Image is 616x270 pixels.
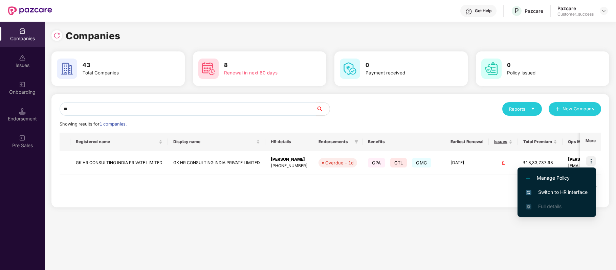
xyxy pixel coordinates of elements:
[19,54,26,61] img: svg+xml;base64,PHN2ZyBpZD0iSXNzdWVzX2Rpc2FibGVkIiB4bWxucz0iaHR0cDovL3d3dy53My5vcmcvMjAwMC9zdmciIH...
[168,151,265,175] td: GK HR CONSULTING INDIA PRIVATE LIMITED
[580,133,601,151] th: More
[526,174,588,182] span: Manage Policy
[19,108,26,115] img: svg+xml;base64,PHN2ZyB3aWR0aD0iMTQuNSIgaGVpZ2h0PSIxNC41IiB2aWV3Qm94PSIwIDAgMTYgMTYiIGZpbGw9Im5vbm...
[531,107,535,111] span: caret-down
[19,135,26,141] img: svg+xml;base64,PHN2ZyB3aWR0aD0iMjAiIGhlaWdodD0iMjAiIHZpZXdCb3g9IjAgMCAyMCAyMCIgZmlsbD0ibm9uZSIgeG...
[316,102,330,116] button: search
[66,28,120,43] h1: Companies
[60,121,127,127] span: Showing results for
[354,140,358,144] span: filter
[526,176,530,180] img: svg+xml;base64,PHN2ZyB4bWxucz0iaHR0cDovL3d3dy53My5vcmcvMjAwMC9zdmciIHdpZHRoPSIxMi4yMDEiIGhlaWdodD...
[523,139,552,144] span: Total Premium
[316,106,330,112] span: search
[557,5,594,12] div: Pazcare
[563,106,595,112] span: New Company
[507,69,587,76] div: Policy issued
[57,59,77,79] img: svg+xml;base64,PHN2ZyB4bWxucz0iaHR0cDovL3d3dy53My5vcmcvMjAwMC9zdmciIHdpZHRoPSI2MCIgaGVpZ2h0PSI2MC...
[318,139,352,144] span: Endorsements
[224,61,304,70] h3: 8
[83,61,162,70] h3: 43
[526,204,531,209] img: svg+xml;base64,PHN2ZyB4bWxucz0iaHR0cDovL3d3dy53My5vcmcvMjAwMC9zdmciIHdpZHRoPSIxNi4zNjMiIGhlaWdodD...
[340,59,360,79] img: svg+xml;base64,PHN2ZyB4bWxucz0iaHR0cDovL3d3dy53My5vcmcvMjAwMC9zdmciIHdpZHRoPSI2MCIgaGVpZ2h0PSI2MC...
[494,160,512,166] div: 0
[353,138,360,146] span: filter
[70,133,168,151] th: Registered name
[271,156,308,163] div: [PERSON_NAME]
[168,133,265,151] th: Display name
[507,61,587,70] h3: 0
[601,8,607,14] img: svg+xml;base64,PHN2ZyBpZD0iRHJvcGRvd24tMzJ4MzIiIHhtbG5zPSJodHRwOi8vd3d3LnczLm9yZy8yMDAwL3N2ZyIgd2...
[265,133,313,151] th: HR details
[525,8,543,14] div: Pazcare
[489,133,518,151] th: Issues
[445,133,489,151] th: Earliest Renewal
[70,151,168,175] td: GK HR CONSULTING INDIA PRIVATE LIMITED
[390,158,407,167] span: GTL
[445,151,489,175] td: [DATE]
[198,59,219,79] img: svg+xml;base64,PHN2ZyB4bWxucz0iaHR0cDovL3d3dy53My5vcmcvMjAwMC9zdmciIHdpZHRoPSI2MCIgaGVpZ2h0PSI2MC...
[494,139,507,144] span: Issues
[514,7,519,15] span: P
[518,133,563,151] th: Total Premium
[271,163,308,169] div: [PHONE_NUMBER]
[368,158,385,167] span: GPA
[100,121,127,127] span: 1 companies.
[76,139,157,144] span: Registered name
[224,69,304,76] div: Renewal in next 60 days
[362,133,445,151] th: Benefits
[19,28,26,35] img: svg+xml;base64,PHN2ZyBpZD0iQ29tcGFuaWVzIiB4bWxucz0iaHR0cDovL3d3dy53My5vcmcvMjAwMC9zdmciIHdpZHRoPS...
[412,158,431,167] span: GMC
[366,61,445,70] h3: 0
[325,159,354,166] div: Overdue - 1d
[83,69,162,76] div: Total Companies
[549,102,601,116] button: plusNew Company
[173,139,255,144] span: Display name
[526,188,588,196] span: Switch to HR interface
[523,160,557,166] div: ₹18,33,737.98
[366,69,445,76] div: Payment received
[557,12,594,17] div: Customer_success
[555,107,560,112] span: plus
[53,32,60,39] img: svg+xml;base64,PHN2ZyBpZD0iUmVsb2FkLTMyeDMyIiB4bWxucz0iaHR0cDovL3d3dy53My5vcmcvMjAwMC9zdmciIHdpZH...
[481,59,502,79] img: svg+xml;base64,PHN2ZyB4bWxucz0iaHR0cDovL3d3dy53My5vcmcvMjAwMC9zdmciIHdpZHRoPSI2MCIgaGVpZ2h0PSI2MC...
[509,106,535,112] div: Reports
[538,203,562,209] span: Full details
[586,156,596,166] img: icon
[475,8,491,14] div: Get Help
[19,81,26,88] img: svg+xml;base64,PHN2ZyB3aWR0aD0iMjAiIGhlaWdodD0iMjAiIHZpZXdCb3g9IjAgMCAyMCAyMCIgZmlsbD0ibm9uZSIgeG...
[526,190,531,195] img: svg+xml;base64,PHN2ZyB4bWxucz0iaHR0cDovL3d3dy53My5vcmcvMjAwMC9zdmciIHdpZHRoPSIxNiIgaGVpZ2h0PSIxNi...
[465,8,472,15] img: svg+xml;base64,PHN2ZyBpZD0iSGVscC0zMngzMiIgeG1sbnM9Imh0dHA6Ly93d3cudzMub3JnLzIwMDAvc3ZnIiB3aWR0aD...
[8,6,52,15] img: New Pazcare Logo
